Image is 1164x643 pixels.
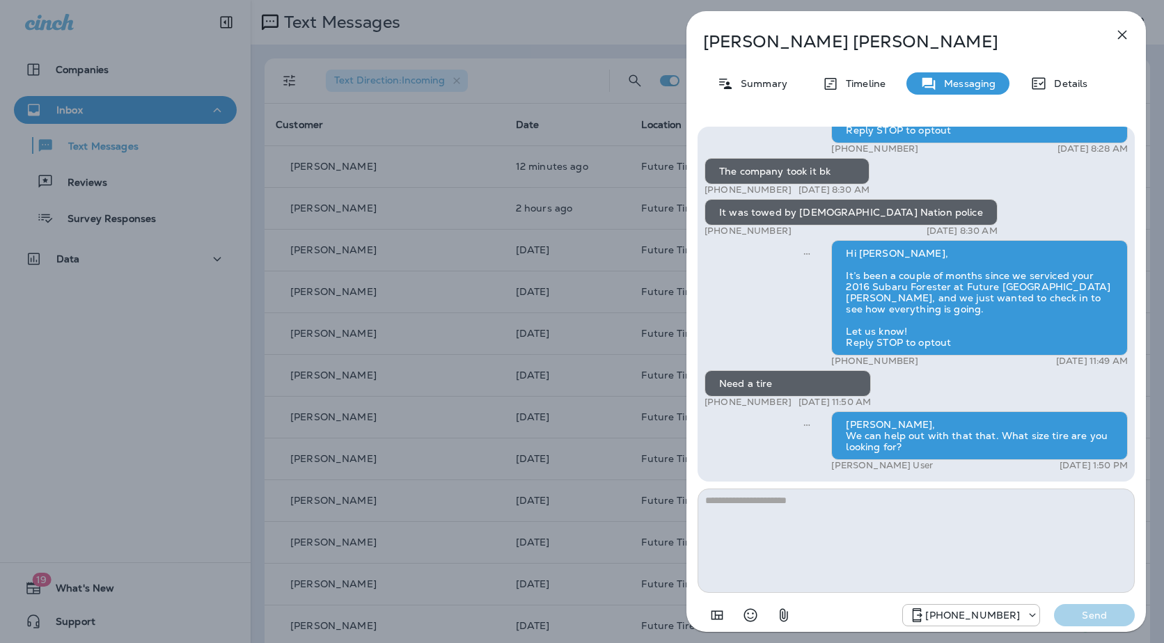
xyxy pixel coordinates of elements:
p: [PERSON_NAME] User [831,460,933,471]
p: [PHONE_NUMBER] [925,610,1020,621]
p: [DATE] 1:50 PM [1060,460,1128,471]
button: Add in a premade template [703,601,731,629]
p: [PHONE_NUMBER] [831,356,918,367]
p: [PHONE_NUMBER] [705,225,792,237]
p: [DATE] 8:30 AM [799,184,870,196]
p: Messaging [937,78,996,89]
p: Timeline [839,78,886,89]
p: [DATE] 11:49 AM [1056,356,1128,367]
p: Summary [734,78,787,89]
div: [PERSON_NAME], We can help out with that that. What size tire are you looking for? [831,411,1128,460]
p: [PHONE_NUMBER] [705,184,792,196]
p: [DATE] 11:50 AM [799,397,871,408]
span: Sent [803,246,810,259]
p: Details [1047,78,1087,89]
div: +1 (928) 232-1970 [903,607,1039,624]
p: [PERSON_NAME] [PERSON_NAME] [703,32,1083,51]
button: Select an emoji [737,601,764,629]
p: [PHONE_NUMBER] [705,397,792,408]
div: The company took it bk [705,158,870,184]
div: Hi [PERSON_NAME], It’s been a couple of months since we serviced your 2016 Subaru Forester at Fut... [831,240,1128,356]
div: Need a tire [705,370,871,397]
div: It was towed by [DEMOGRAPHIC_DATA] Nation police [705,199,998,225]
p: [PHONE_NUMBER] [831,143,918,154]
span: Sent [803,418,810,430]
p: [DATE] 8:30 AM [927,225,998,237]
p: [DATE] 8:28 AM [1057,143,1128,154]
